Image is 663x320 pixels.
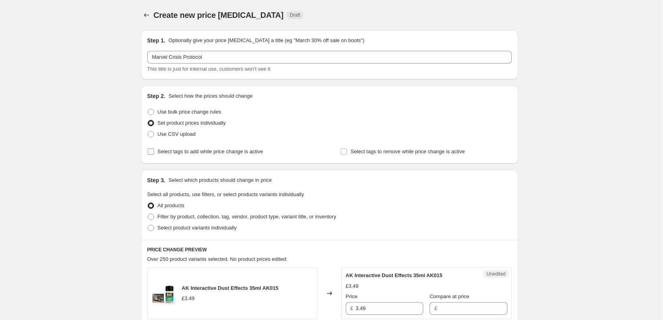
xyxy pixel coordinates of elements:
h2: Step 1. [147,37,166,44]
span: £ [434,305,437,311]
span: Price [346,293,358,299]
h2: Step 3. [147,176,166,184]
div: £3.49 [182,295,195,303]
span: £ [351,305,353,311]
span: Set product prices individually [158,120,226,126]
span: Unedited [486,271,505,277]
span: Compare at price [430,293,469,299]
input: 30% off holiday sale [147,51,512,64]
p: Select how the prices should change [168,92,252,100]
p: Optionally give your price [MEDICAL_DATA] a title (eg "March 30% off sale on boots") [168,37,364,44]
h6: PRICE CHANGE PREVIEW [147,247,512,253]
span: Select all products, use filters, or select products variants individually [147,191,304,197]
span: Filter by product, collection, tag, vendor, product type, variant title, or inventory [158,214,336,220]
span: Select product variants individually [158,225,237,231]
div: £3.49 [346,282,359,290]
span: AK Interactive Dust Effects 35ml AK015 [182,285,279,291]
span: Create new price [MEDICAL_DATA] [154,11,284,19]
span: This title is just for internal use, customers won't see it [147,66,270,72]
img: AK015_80x.jpg [152,281,175,305]
span: Select tags to remove while price change is active [351,148,465,154]
span: Use CSV upload [158,131,196,137]
p: Select which products should change in price [168,176,272,184]
span: Draft [290,12,300,18]
span: Select tags to add while price change is active [158,148,263,154]
h2: Step 2. [147,92,166,100]
span: All products [158,202,185,208]
button: Price change jobs [141,10,152,21]
span: AK Interactive Dust Effects 35ml AK015 [346,272,443,278]
span: Use bulk price change rules [158,109,221,115]
span: Over 250 product variants selected. No product prices edited: [147,256,287,262]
